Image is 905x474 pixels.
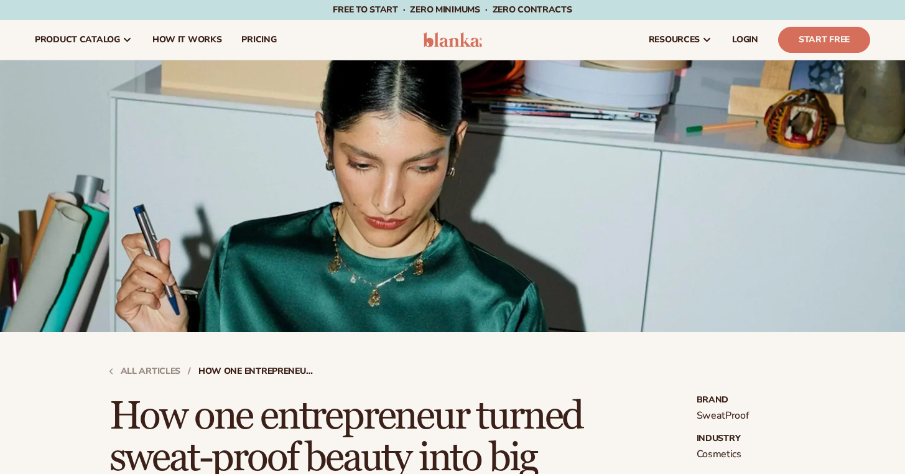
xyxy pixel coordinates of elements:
a: Start Free [778,27,870,53]
a: product catalog [25,20,142,60]
span: resources [649,35,700,45]
p: SweatProof [697,409,796,422]
a: resources [639,20,722,60]
a: pricing [231,20,286,60]
span: pricing [241,35,276,45]
a: All articles [109,367,181,376]
span: How It Works [152,35,222,45]
img: logo [423,32,482,47]
strong: Industry [697,434,796,443]
p: Cosmetics [697,448,796,461]
span: LOGIN [732,35,758,45]
strong: / [188,367,191,376]
strong: How one entrepreneur turned sweat-proof beauty into big business [198,367,317,376]
span: Free to start · ZERO minimums · ZERO contracts [333,4,572,16]
a: How It Works [142,20,232,60]
strong: Brand [697,396,796,404]
span: product catalog [35,35,120,45]
a: LOGIN [722,20,768,60]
